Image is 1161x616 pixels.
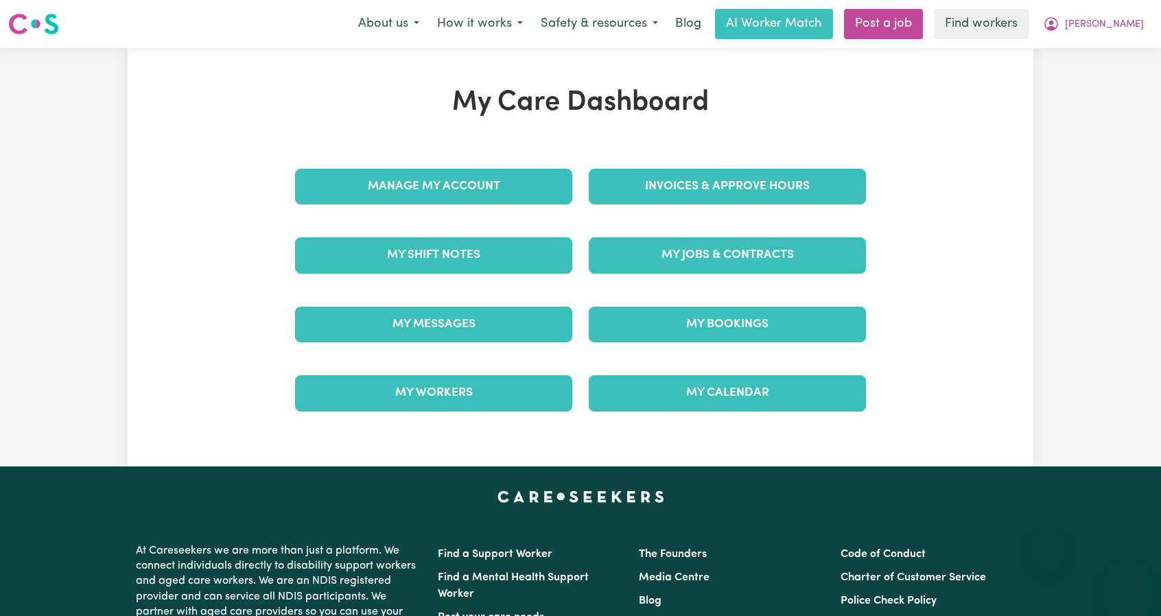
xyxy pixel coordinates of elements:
button: About us [349,10,428,38]
button: How it works [428,10,532,38]
a: Find a Mental Health Support Worker [438,572,589,600]
a: Post a job [844,9,923,39]
a: My Calendar [589,375,866,411]
button: My Account [1034,10,1153,38]
a: Police Check Policy [841,595,937,606]
a: Careseekers home page [497,491,664,502]
img: Careseekers logo [8,12,59,36]
a: Blog [667,9,709,39]
a: My Bookings [589,307,866,342]
a: The Founders [639,549,707,560]
h1: My Care Dashboard [287,86,874,119]
a: Media Centre [639,572,709,583]
iframe: Close message [1035,528,1062,556]
a: AI Worker Match [715,9,833,39]
a: My Shift Notes [295,237,572,273]
iframe: Button to launch messaging window [1106,561,1150,605]
a: My Messages [295,307,572,342]
a: My Jobs & Contracts [589,237,866,273]
a: Charter of Customer Service [841,572,986,583]
a: Invoices & Approve Hours [589,169,866,204]
a: Careseekers logo [8,8,59,40]
button: Safety & resources [532,10,667,38]
a: Find workers [934,9,1029,39]
a: Blog [639,595,661,606]
a: My Workers [295,375,572,411]
span: [PERSON_NAME] [1065,17,1144,32]
a: Code of Conduct [841,549,926,560]
a: Find a Support Worker [438,549,552,560]
a: Manage My Account [295,169,572,204]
